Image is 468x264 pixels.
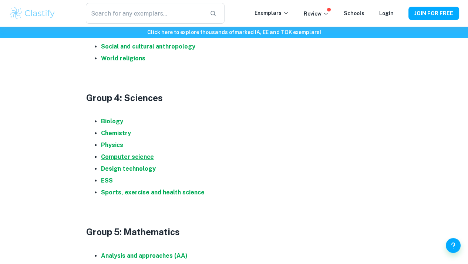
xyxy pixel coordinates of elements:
[101,43,195,50] a: Social and cultural anthropology
[446,238,461,253] button: Help and Feedback
[101,55,145,62] a: World religions
[1,28,467,36] h6: Click here to explore thousands of marked IA, EE and TOK exemplars !
[86,91,382,104] h3: Group 4: Sciences
[101,165,156,172] a: Design technology
[86,225,382,238] h3: Group 5: Mathematics
[101,118,123,125] a: Biology
[101,31,133,38] a: Philosophy
[101,130,131,137] a: Chemistry
[101,189,205,196] a: Sports, exercise and health science
[255,9,289,17] p: Exemplars
[9,6,56,21] img: Clastify logo
[86,3,204,24] input: Search for any exemplars...
[344,10,364,16] a: Schools
[408,7,459,20] button: JOIN FOR FREE
[304,10,329,18] p: Review
[101,153,154,160] a: Computer science
[101,252,188,259] a: Analysis and approaches (AA)
[101,177,113,184] a: ESS
[379,10,394,16] a: Login
[101,141,123,148] a: Physics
